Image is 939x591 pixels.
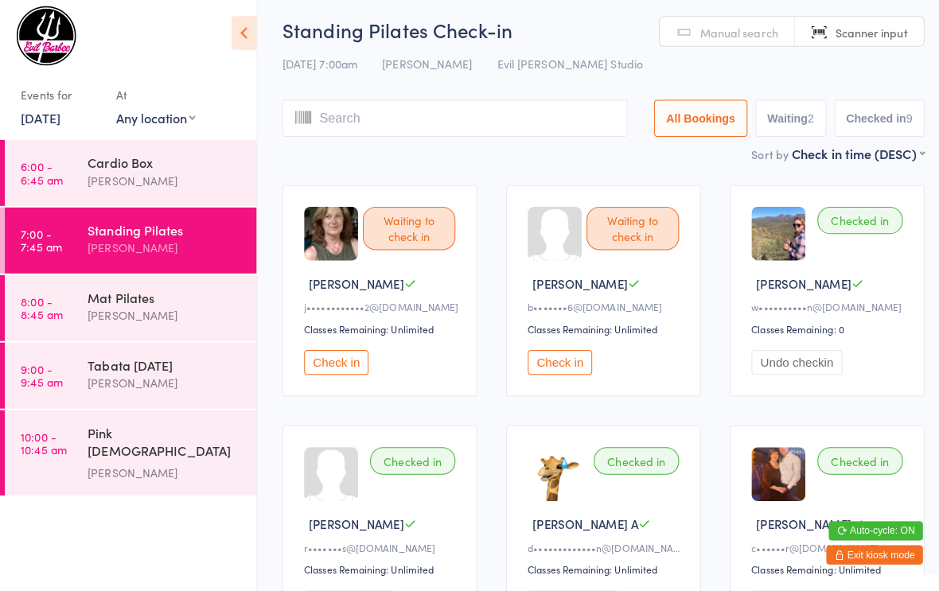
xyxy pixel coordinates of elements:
[743,151,780,167] label: Sort by
[87,243,240,261] div: [PERSON_NAME]
[692,30,770,46] span: Manual search
[301,211,354,264] img: image1674629928.png
[522,449,575,502] img: image1675374818.png
[808,211,893,238] div: Checked in
[87,158,240,176] div: Cardio Box
[825,105,915,142] button: Checked in9
[21,298,62,324] time: 8:00 - 8:45 am
[301,352,364,377] button: Check in
[359,211,450,254] div: Waiting to check in
[748,516,842,533] span: [PERSON_NAME]
[820,522,913,541] button: Auto-cycle: ON
[87,292,240,309] div: Mat Pilates
[743,352,833,377] button: Undo checkin
[87,376,240,395] div: [PERSON_NAME]
[799,117,805,130] div: 2
[743,541,898,554] div: c••••••r@[DOMAIN_NAME]
[527,278,621,295] span: [PERSON_NAME]
[783,150,914,167] div: Check in time (DESC)
[743,449,797,502] img: image1685745799.png
[301,303,455,317] div: j••••••••••••2@[DOMAIN_NAME]
[306,516,399,533] span: [PERSON_NAME]
[5,278,254,344] a: 8:00 -8:45 amMat Pilates[PERSON_NAME]
[522,352,586,377] button: Check in
[115,87,193,114] div: At
[21,87,99,114] div: Events for
[279,61,353,77] span: [DATE] 7:00am
[5,212,254,277] a: 7:00 -7:45 amStanding Pilates[PERSON_NAME]
[5,145,254,210] a: 6:00 -6:45 amCardio Box[PERSON_NAME]
[301,541,455,554] div: r•••••••s@[DOMAIN_NAME]
[5,345,254,410] a: 9:00 -9:45 amTabata [DATE][PERSON_NAME]
[115,114,193,131] div: Any location
[279,22,914,49] h2: Standing Pilates Check-in
[896,117,902,130] div: 9
[522,325,676,338] div: Classes Remaining: Unlimited
[21,165,62,190] time: 6:00 - 6:45 am
[16,12,76,72] img: Evil Barbee Personal Training
[301,562,455,576] div: Classes Remaining: Unlimited
[21,114,60,131] a: [DATE]
[87,309,240,328] div: [PERSON_NAME]
[743,211,797,264] img: image1657154762.png
[87,426,240,465] div: Pink [DEMOGRAPHIC_DATA] Strength
[306,278,399,295] span: [PERSON_NAME]
[87,359,240,376] div: Tabata [DATE]
[743,562,898,576] div: Classes Remaining: Unlimited
[21,365,62,391] time: 9:00 - 9:45 am
[366,449,450,476] div: Checked in
[378,61,467,77] span: [PERSON_NAME]
[21,432,66,457] time: 10:00 - 10:45 am
[522,562,676,576] div: Classes Remaining: Unlimited
[748,278,842,295] span: [PERSON_NAME]
[743,303,898,317] div: w••••••••••n@[DOMAIN_NAME]
[87,465,240,483] div: [PERSON_NAME]
[301,325,455,338] div: Classes Remaining: Unlimited
[817,546,913,565] button: Exit kiosk mode
[587,449,672,476] div: Checked in
[5,412,254,496] a: 10:00 -10:45 amPink [DEMOGRAPHIC_DATA] Strength[PERSON_NAME]
[808,449,893,476] div: Checked in
[21,231,61,257] time: 7:00 - 7:45 am
[747,105,817,142] button: Waiting2
[647,105,739,142] button: All Bookings
[279,105,621,142] input: Search
[527,516,631,533] span: [PERSON_NAME] A
[826,30,898,46] span: Scanner input
[492,61,636,77] span: Evil [PERSON_NAME] Studio
[743,325,898,338] div: Classes Remaining: 0
[522,303,676,317] div: b•••••••6@[DOMAIN_NAME]
[522,541,676,554] div: d•••••••••••••n@[DOMAIN_NAME]
[87,225,240,243] div: Standing Pilates
[87,176,240,194] div: [PERSON_NAME]
[580,211,672,254] div: Waiting to check in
